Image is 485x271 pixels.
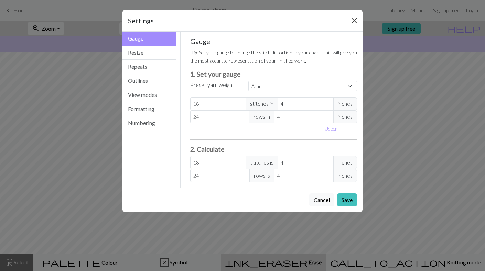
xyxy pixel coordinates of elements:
[128,15,154,26] h5: Settings
[190,70,357,78] h3: 1. Set your gauge
[322,123,342,134] button: Usecm
[122,74,176,88] button: Outlines
[333,97,357,110] span: inches
[249,110,274,123] span: rows in
[190,145,357,153] h3: 2. Calculate
[249,169,274,182] span: rows is
[122,102,176,116] button: Formatting
[122,32,176,46] button: Gauge
[333,156,357,169] span: inches
[190,81,234,89] label: Preset yarn weight
[246,97,278,110] span: stitches in
[309,193,334,206] button: Cancel
[190,49,199,55] strong: Tip:
[122,60,176,74] button: Repeats
[333,169,357,182] span: inches
[122,88,176,102] button: View modes
[122,116,176,130] button: Numbering
[349,15,360,26] button: Close
[246,156,278,169] span: stitches is
[190,37,357,45] h5: Gauge
[337,193,357,206] button: Save
[333,110,357,123] span: inches
[190,49,357,64] small: Set your gauge to change the stitch distortion in your chart. This will give you the most accurat...
[122,46,176,60] button: Resize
